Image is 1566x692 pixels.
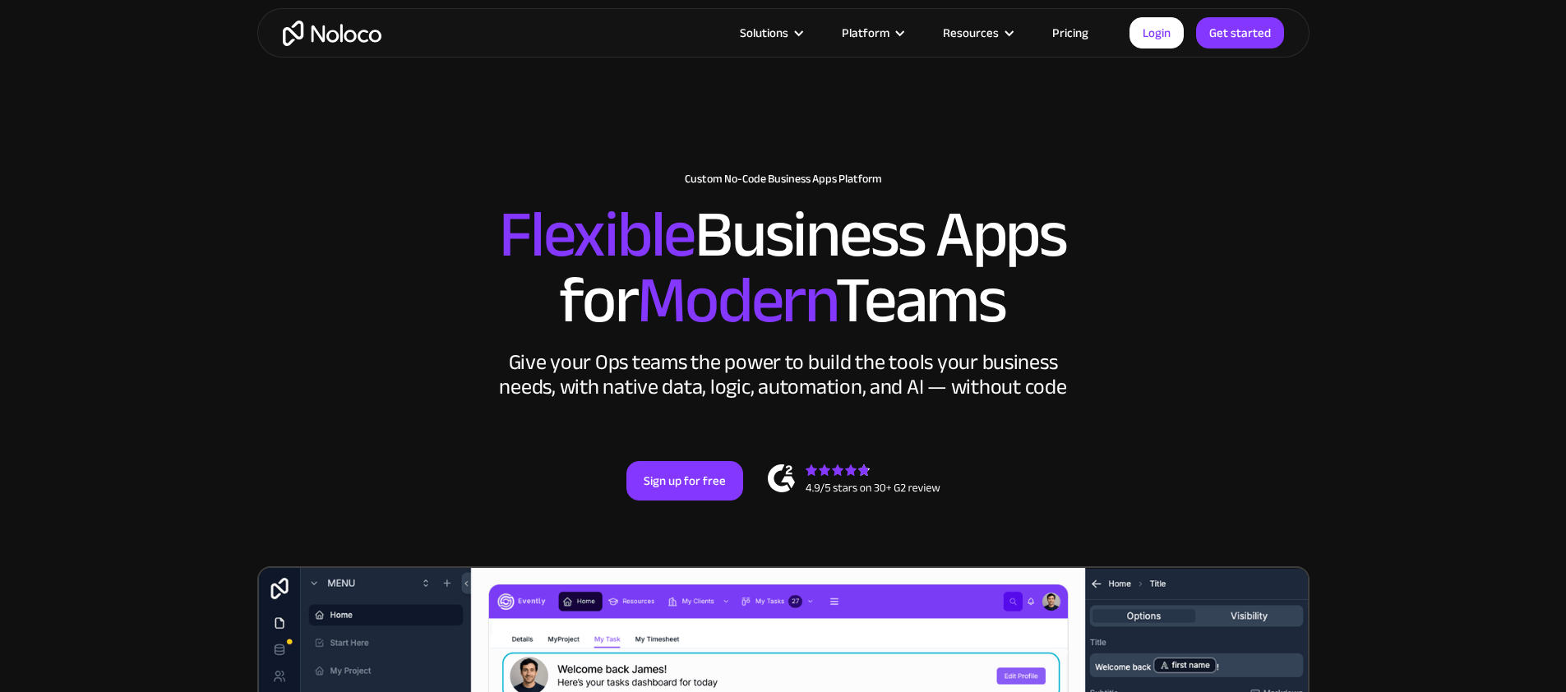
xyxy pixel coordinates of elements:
[719,22,821,44] div: Solutions
[821,22,922,44] div: Platform
[626,461,743,501] a: Sign up for free
[1196,17,1284,48] a: Get started
[499,173,695,296] span: Flexible
[496,350,1071,399] div: Give your Ops teams the power to build the tools your business needs, with native data, logic, au...
[842,22,889,44] div: Platform
[922,22,1032,44] div: Resources
[1032,22,1109,44] a: Pricing
[740,22,788,44] div: Solutions
[637,239,835,362] span: Modern
[1129,17,1184,48] a: Login
[283,21,381,46] a: home
[274,202,1293,334] h2: Business Apps for Teams
[943,22,999,44] div: Resources
[274,173,1293,186] h1: Custom No-Code Business Apps Platform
